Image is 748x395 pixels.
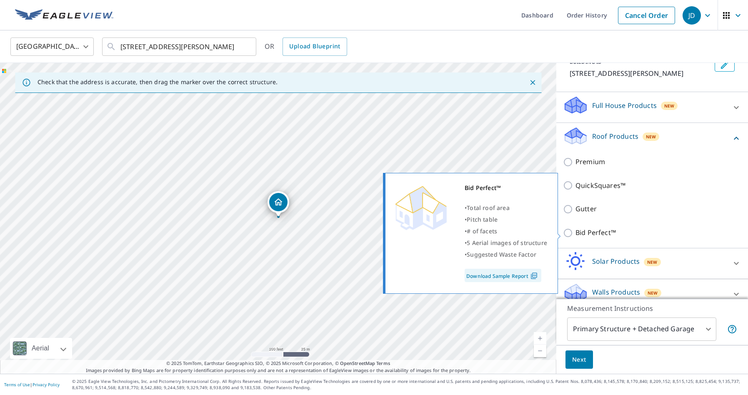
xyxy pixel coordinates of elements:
p: Premium [575,157,605,167]
p: [STREET_ADDRESS][PERSON_NAME] [570,68,711,78]
img: Premium [392,182,450,232]
a: OpenStreetMap [340,360,375,366]
div: [GEOGRAPHIC_DATA] [10,35,94,58]
input: Search by address or latitude-longitude [120,35,239,58]
span: New [648,290,658,296]
span: Next [572,355,586,365]
p: Solar Products [592,256,640,266]
a: Upload Blueprint [283,37,347,56]
p: Check that the address is accurate, then drag the marker over the correct structure. [38,78,278,86]
div: Dropped pin, building 1, Residential property, 8897 N Ramsgate Ln Hayden, ID 83835 [268,191,289,217]
div: Full House ProductsNew [563,95,741,119]
a: Current Level 18, Zoom Out [534,345,546,357]
p: QuickSquares™ [575,180,625,191]
span: New [647,259,658,265]
div: Walls ProductsNew [563,282,741,306]
div: Aerial [29,338,52,359]
p: Walls Products [592,287,640,297]
a: Current Level 18, Zoom In [534,332,546,345]
p: | [4,382,60,387]
p: Full House Products [592,100,657,110]
span: Your report will include the primary structure and a detached garage if one exists. [727,324,737,334]
span: Pitch table [467,215,498,223]
img: EV Logo [15,9,113,22]
a: Privacy Policy [33,382,60,387]
span: © 2025 TomTom, Earthstar Geographics SIO, © 2025 Microsoft Corporation, © [166,360,390,367]
span: Upload Blueprint [289,41,340,52]
a: Download Sample Report [465,269,541,282]
div: • [465,249,547,260]
p: Roof Products [592,131,638,141]
a: Terms of Use [4,382,30,387]
div: Bid Perfect™ [465,182,547,194]
div: • [465,225,547,237]
div: Solar ProductsNew [563,252,741,275]
p: Measurement Instructions [567,303,737,313]
img: Pdf Icon [528,272,540,280]
span: # of facets [467,227,497,235]
span: Total roof area [467,204,510,212]
span: New [646,133,656,140]
p: Bid Perfect™ [575,227,616,238]
div: • [465,237,547,249]
span: Suggested Waste Factor [467,250,536,258]
p: © 2025 Eagle View Technologies, Inc. and Pictometry International Corp. All Rights Reserved. Repo... [72,378,744,391]
span: New [664,102,675,109]
div: • [465,214,547,225]
div: OR [265,37,347,56]
button: Close [527,77,538,88]
div: Primary Structure + Detached Garage [567,317,716,341]
span: 5 Aerial images of structure [467,239,547,247]
button: Next [565,350,593,369]
div: Roof ProductsNew [563,126,741,150]
button: Edit building 1 [715,58,735,72]
a: Cancel Order [618,7,675,24]
a: Terms [376,360,390,366]
div: Aerial [10,338,72,359]
div: • [465,202,547,214]
p: Gutter [575,204,597,214]
div: JD [683,6,701,25]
